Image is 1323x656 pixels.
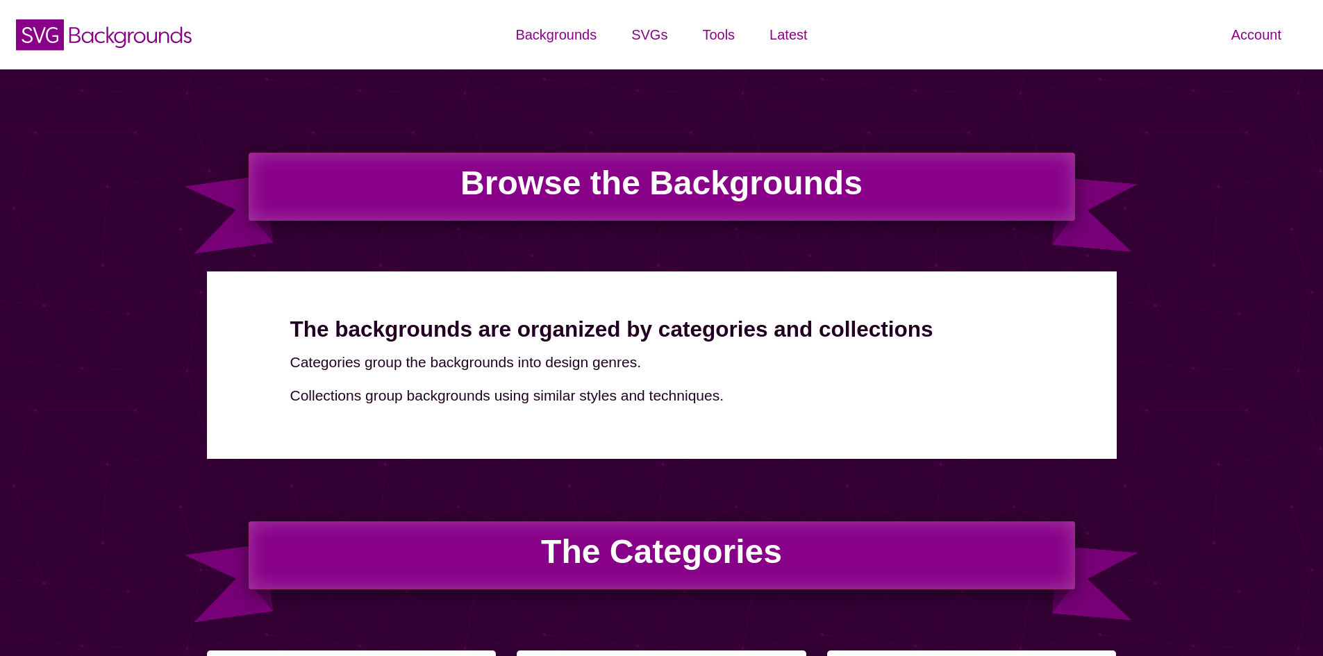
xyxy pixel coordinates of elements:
a: SVGs [614,14,685,56]
p: Categories group the backgrounds into design genres. [290,351,1033,373]
h1: Browse the Backgrounds [249,153,1075,221]
h2: The Categories [249,521,1075,589]
a: Account [1214,14,1299,56]
p: Collections group backgrounds using similar styles and techniques. [290,385,1033,407]
a: Tools [685,14,752,56]
h2: The backgrounds are organized by categories and collections [290,313,1033,346]
a: Backgrounds [498,14,614,56]
a: Latest [752,14,824,56]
